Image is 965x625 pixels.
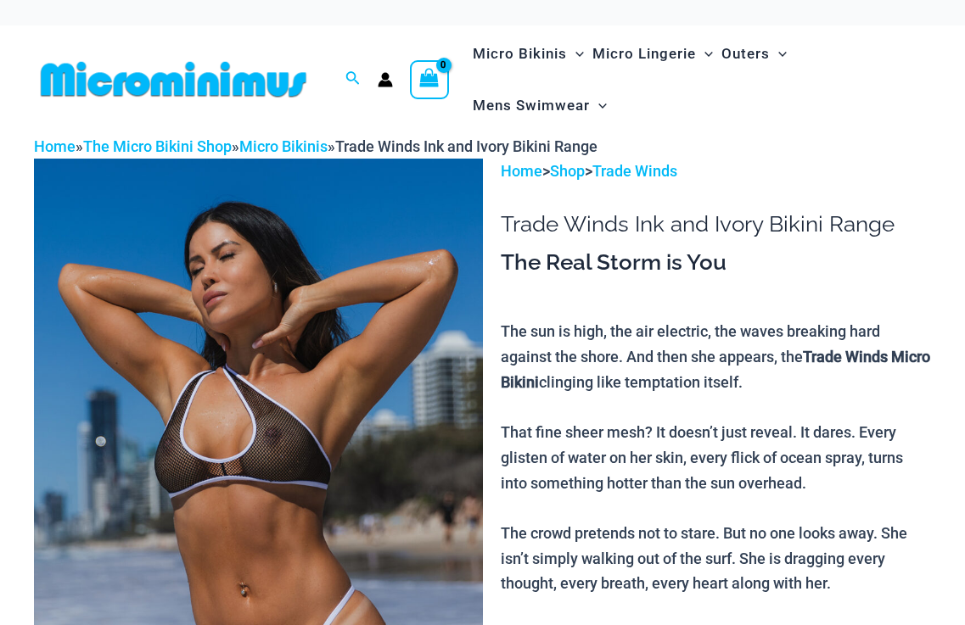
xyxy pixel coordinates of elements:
[468,80,611,131] a: Mens SwimwearMenu ToggleMenu Toggle
[378,72,393,87] a: Account icon link
[721,32,770,75] span: Outers
[239,137,328,155] a: Micro Bikinis
[410,60,449,99] a: View Shopping Cart, empty
[335,137,598,155] span: Trade Winds Ink and Ivory Bikini Range
[501,211,931,237] h1: Trade Winds Ink and Ivory Bikini Range
[468,28,588,80] a: Micro BikinisMenu ToggleMenu Toggle
[501,348,930,391] b: Trade Winds Micro Bikini
[696,32,713,75] span: Menu Toggle
[473,84,590,127] span: Mens Swimwear
[34,60,313,98] img: MM SHOP LOGO FLAT
[590,84,607,127] span: Menu Toggle
[501,159,931,184] p: > >
[34,137,598,155] span: » » »
[34,137,76,155] a: Home
[550,162,585,180] a: Shop
[473,32,567,75] span: Micro Bikinis
[567,32,584,75] span: Menu Toggle
[501,248,931,277] h3: The Real Storm is You
[501,162,542,180] a: Home
[83,137,232,155] a: The Micro Bikini Shop
[466,25,931,134] nav: Site Navigation
[345,69,361,90] a: Search icon link
[717,28,791,80] a: OutersMenu ToggleMenu Toggle
[588,28,717,80] a: Micro LingerieMenu ToggleMenu Toggle
[770,32,787,75] span: Menu Toggle
[592,162,677,180] a: Trade Winds
[592,32,696,75] span: Micro Lingerie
